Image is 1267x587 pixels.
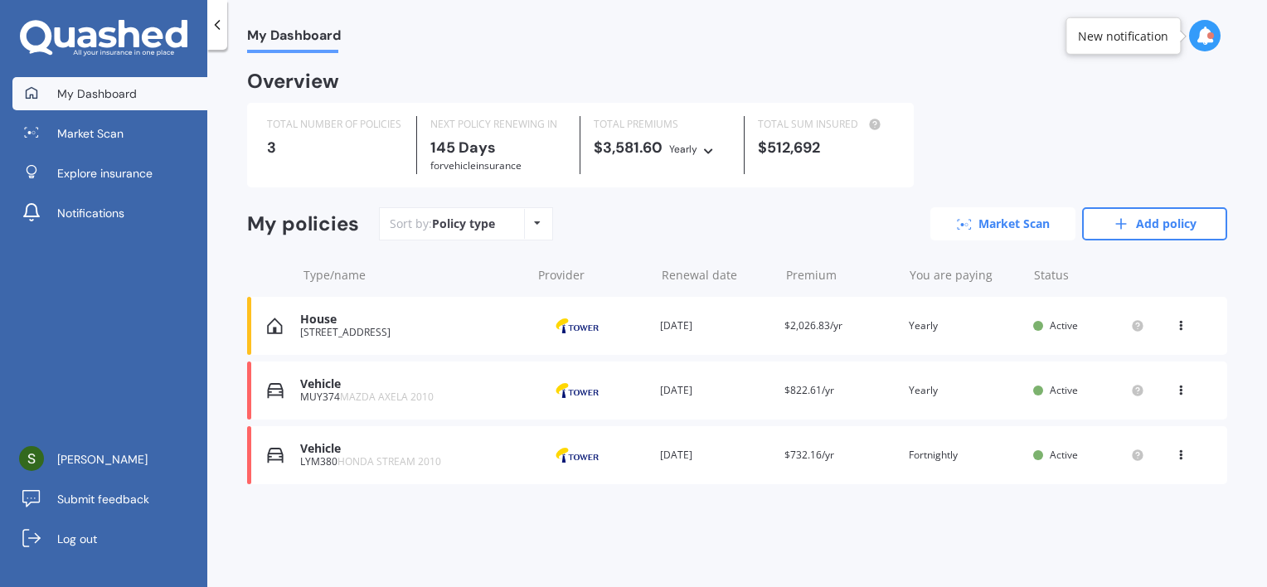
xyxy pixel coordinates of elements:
img: Vehicle [267,382,284,399]
div: [DATE] [660,447,771,463]
div: $512,692 [758,139,894,156]
span: Notifications [57,205,124,221]
a: Market Scan [12,117,207,150]
div: Premium [786,267,896,284]
div: Policy type [432,216,495,232]
span: $2,026.83/yr [784,318,842,332]
a: Notifications [12,196,207,230]
div: My policies [247,212,359,236]
img: Vehicle [267,447,284,463]
div: New notification [1078,27,1168,44]
div: [DATE] [660,318,771,334]
span: MAZDA AXELA 2010 [340,390,434,404]
div: Provider [538,267,648,284]
a: Explore insurance [12,157,207,190]
div: Yearly [909,318,1020,334]
div: TOTAL PREMIUMS [594,116,730,133]
span: Active [1050,448,1078,462]
div: Renewal date [662,267,772,284]
div: TOTAL NUMBER OF POLICIES [267,116,403,133]
img: Tower [536,310,619,342]
div: $3,581.60 [594,139,730,158]
div: TOTAL SUM INSURED [758,116,894,133]
span: Active [1050,318,1078,332]
div: Fortnightly [909,447,1020,463]
span: My Dashboard [57,85,137,102]
a: My Dashboard [12,77,207,110]
div: [DATE] [660,382,771,399]
div: NEXT POLICY RENEWING IN [430,116,566,133]
span: Market Scan [57,125,124,142]
div: House [300,313,522,327]
div: Vehicle [300,442,522,456]
img: Tower [536,375,619,406]
div: Overview [247,73,339,90]
a: [PERSON_NAME] [12,443,207,476]
img: ACg8ocL01wTH7kkX1gm2PNj-blyndJT4qXoEiz9mWqDdmLMuHWU_cg=s96-c [19,446,44,471]
div: You are paying [910,267,1020,284]
a: Log out [12,522,207,555]
span: My Dashboard [247,27,341,50]
span: $732.16/yr [784,448,834,462]
span: $822.61/yr [784,383,834,397]
a: Market Scan [930,207,1075,240]
span: for Vehicle insurance [430,158,522,172]
img: House [267,318,283,334]
span: Log out [57,531,97,547]
div: Vehicle [300,377,522,391]
div: Type/name [303,267,525,284]
img: Tower [536,439,619,471]
div: Sort by: [390,216,495,232]
a: Submit feedback [12,483,207,516]
a: Add policy [1082,207,1227,240]
div: Status [1034,267,1144,284]
div: [STREET_ADDRESS] [300,327,522,338]
span: HONDA STREAM 2010 [337,454,441,468]
div: 3 [267,139,403,156]
span: Submit feedback [57,491,149,507]
b: 145 Days [430,138,496,158]
span: [PERSON_NAME] [57,451,148,468]
div: Yearly [909,382,1020,399]
span: Explore insurance [57,165,153,182]
span: Active [1050,383,1078,397]
div: MUY374 [300,391,522,403]
div: Yearly [669,141,697,158]
div: LYM380 [300,456,522,468]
